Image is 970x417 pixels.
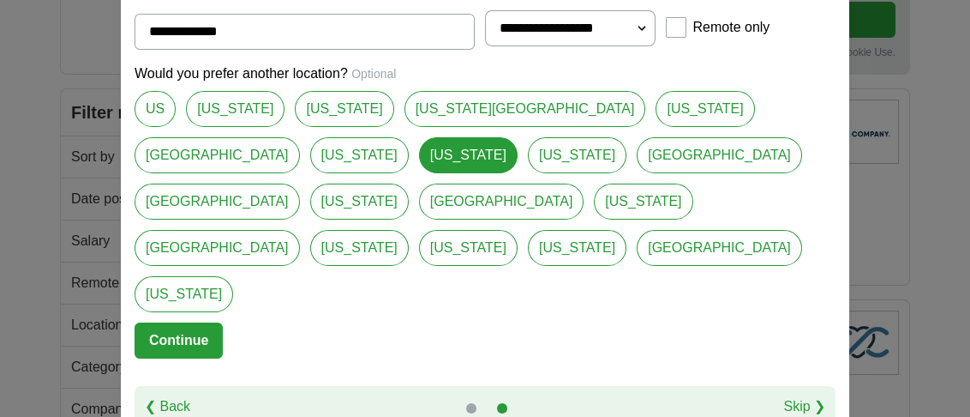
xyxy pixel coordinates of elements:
a: [US_STATE][GEOGRAPHIC_DATA] [404,91,646,127]
a: [GEOGRAPHIC_DATA] [135,230,300,266]
a: [US_STATE] [594,184,692,220]
span: Optional [351,67,396,81]
a: [US_STATE] [310,230,409,266]
a: [US_STATE] [419,230,518,266]
a: Skip ❯ [783,396,825,417]
a: [US_STATE] [528,137,626,173]
a: [US_STATE] [135,276,233,312]
a: [US_STATE] [528,230,626,266]
button: Continue [135,323,223,359]
a: [GEOGRAPHIC_DATA] [637,230,802,266]
a: US [135,91,176,127]
a: ❮ Back [145,396,190,417]
a: [US_STATE] [186,91,284,127]
a: [US_STATE] [656,91,754,127]
a: [GEOGRAPHIC_DATA] [135,184,300,220]
a: [GEOGRAPHIC_DATA] [419,184,584,220]
a: [US_STATE] [310,137,409,173]
a: [US_STATE] [310,184,409,220]
a: [GEOGRAPHIC_DATA] [135,137,300,173]
a: [US_STATE] [295,91,393,127]
a: [US_STATE] [419,137,518,173]
label: Remote only [693,17,770,38]
a: [GEOGRAPHIC_DATA] [637,137,802,173]
p: Would you prefer another location? [135,63,835,84]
